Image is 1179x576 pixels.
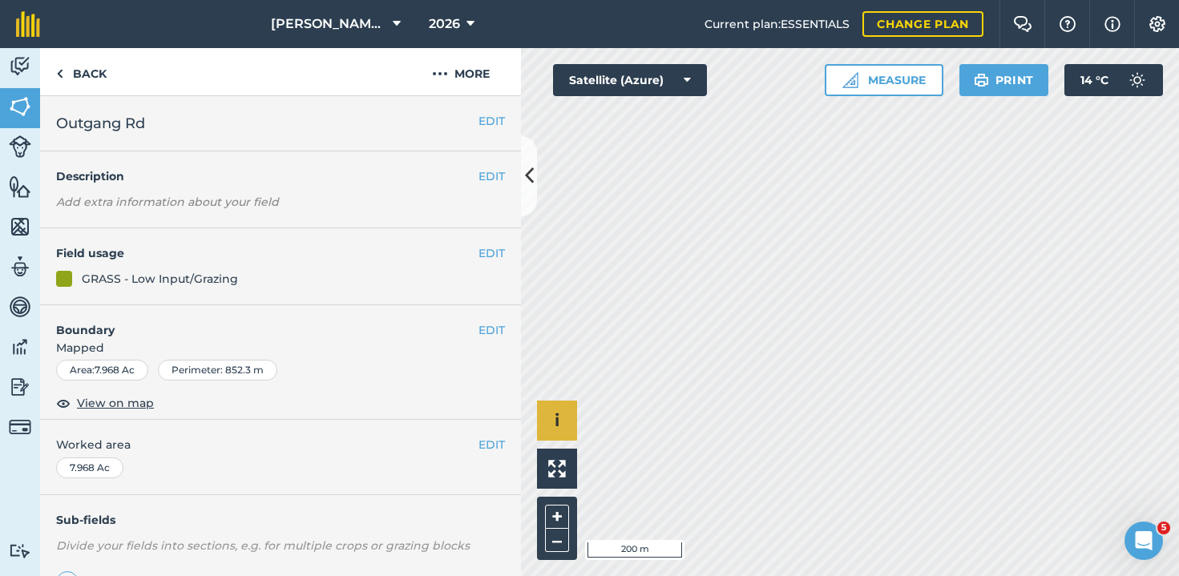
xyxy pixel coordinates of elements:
[56,112,145,135] span: Outgang Rd
[9,416,31,438] img: svg+xml;base64,PD94bWwgdmVyc2lvbj0iMS4wIiBlbmNvZGluZz0idXRmLTgiPz4KPCEtLSBHZW5lcmF0b3I6IEFkb2JlIE...
[1013,16,1032,32] img: Two speech bubbles overlapping with the left bubble in the forefront
[1080,64,1108,96] span: 14 ° C
[56,167,505,185] h4: Description
[9,295,31,319] img: svg+xml;base64,PD94bWwgdmVyc2lvbj0iMS4wIiBlbmNvZGluZz0idXRmLTgiPz4KPCEtLSBHZW5lcmF0b3I6IEFkb2JlIE...
[40,339,521,356] span: Mapped
[9,255,31,279] img: svg+xml;base64,PD94bWwgdmVyc2lvbj0iMS4wIiBlbmNvZGluZz0idXRmLTgiPz4KPCEtLSBHZW5lcmF0b3I6IEFkb2JlIE...
[82,270,238,288] div: GRASS - Low Input/Grazing
[478,436,505,453] button: EDIT
[40,305,478,339] h4: Boundary
[56,393,154,413] button: View on map
[401,48,521,95] button: More
[9,215,31,239] img: svg+xml;base64,PHN2ZyB4bWxucz0iaHR0cDovL3d3dy53My5vcmcvMjAwMC9zdmciIHdpZHRoPSI1NiIgaGVpZ2h0PSI2MC...
[545,505,569,529] button: +
[9,175,31,199] img: svg+xml;base64,PHN2ZyB4bWxucz0iaHR0cDovL3d3dy53My5vcmcvMjAwMC9zdmciIHdpZHRoPSI1NiIgaGVpZ2h0PSI2MC...
[825,64,943,96] button: Measure
[9,375,31,399] img: svg+xml;base64,PD94bWwgdmVyc2lvbj0iMS4wIiBlbmNvZGluZz0idXRmLTgiPz4KPCEtLSBHZW5lcmF0b3I6IEFkb2JlIE...
[432,64,448,83] img: svg+xml;base64,PHN2ZyB4bWxucz0iaHR0cDovL3d3dy53My5vcmcvMjAwMC9zdmciIHdpZHRoPSIyMCIgaGVpZ2h0PSIyNC...
[842,72,858,88] img: Ruler icon
[40,511,521,529] h4: Sub-fields
[56,457,123,478] div: 7.968 Ac
[478,244,505,262] button: EDIT
[9,543,31,558] img: svg+xml;base64,PD94bWwgdmVyc2lvbj0iMS4wIiBlbmNvZGluZz0idXRmLTgiPz4KPCEtLSBHZW5lcmF0b3I6IEFkb2JlIE...
[9,54,31,79] img: svg+xml;base64,PD94bWwgdmVyc2lvbj0iMS4wIiBlbmNvZGluZz0idXRmLTgiPz4KPCEtLSBHZW5lcmF0b3I6IEFkb2JlIE...
[158,360,277,381] div: Perimeter : 852.3 m
[1104,14,1120,34] img: svg+xml;base64,PHN2ZyB4bWxucz0iaHR0cDovL3d3dy53My5vcmcvMjAwMC9zdmciIHdpZHRoPSIxNyIgaGVpZ2h0PSIxNy...
[548,460,566,477] img: Four arrows, one pointing top left, one top right, one bottom right and the last bottom left
[1148,16,1167,32] img: A cog icon
[478,167,505,185] button: EDIT
[1058,16,1077,32] img: A question mark icon
[1121,64,1153,96] img: svg+xml;base64,PD94bWwgdmVyc2lvbj0iMS4wIiBlbmNvZGluZz0idXRmLTgiPz4KPCEtLSBHZW5lcmF0b3I6IEFkb2JlIE...
[974,70,989,90] img: svg+xml;base64,PHN2ZyB4bWxucz0iaHR0cDovL3d3dy53My5vcmcvMjAwMC9zdmciIHdpZHRoPSIxOSIgaGVpZ2h0PSIyNC...
[56,436,505,453] span: Worked area
[1124,522,1163,560] iframe: Intercom live chat
[56,244,478,262] h4: Field usage
[862,11,983,37] a: Change plan
[9,95,31,119] img: svg+xml;base64,PHN2ZyB4bWxucz0iaHR0cDovL3d3dy53My5vcmcvMjAwMC9zdmciIHdpZHRoPSI1NiIgaGVpZ2h0PSI2MC...
[537,401,577,441] button: i
[705,15,850,33] span: Current plan : ESSENTIALS
[56,360,148,381] div: Area : 7.968 Ac
[16,11,40,37] img: fieldmargin Logo
[40,48,123,95] a: Back
[1157,522,1170,534] span: 5
[56,64,63,83] img: svg+xml;base64,PHN2ZyB4bWxucz0iaHR0cDovL3d3dy53My5vcmcvMjAwMC9zdmciIHdpZHRoPSI5IiBoZWlnaHQ9IjI0Ii...
[9,135,31,158] img: svg+xml;base64,PD94bWwgdmVyc2lvbj0iMS4wIiBlbmNvZGluZz0idXRmLTgiPz4KPCEtLSBHZW5lcmF0b3I6IEFkb2JlIE...
[1064,64,1163,96] button: 14 °C
[56,195,279,209] em: Add extra information about your field
[545,529,569,552] button: –
[429,14,460,34] span: 2026
[56,393,71,413] img: svg+xml;base64,PHN2ZyB4bWxucz0iaHR0cDovL3d3dy53My5vcmcvMjAwMC9zdmciIHdpZHRoPSIxOCIgaGVpZ2h0PSIyNC...
[555,410,559,430] span: i
[271,14,386,34] span: [PERSON_NAME] Farm Partnership
[77,394,154,412] span: View on map
[959,64,1049,96] button: Print
[553,64,707,96] button: Satellite (Azure)
[56,538,470,553] em: Divide your fields into sections, e.g. for multiple crops or grazing blocks
[478,321,505,339] button: EDIT
[478,112,505,130] button: EDIT
[9,335,31,359] img: svg+xml;base64,PD94bWwgdmVyc2lvbj0iMS4wIiBlbmNvZGluZz0idXRmLTgiPz4KPCEtLSBHZW5lcmF0b3I6IEFkb2JlIE...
